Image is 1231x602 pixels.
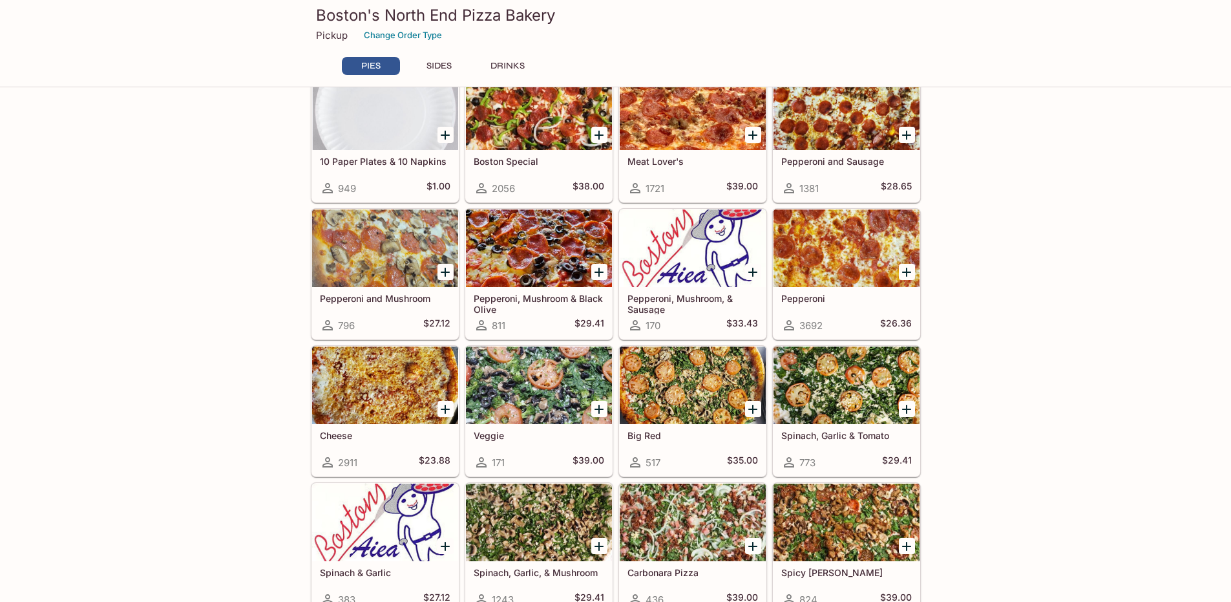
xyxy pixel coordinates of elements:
a: Pepperoni and Mushroom796$27.12 [311,209,459,339]
span: 171 [492,457,505,469]
span: 3692 [799,319,823,332]
span: 170 [646,319,660,332]
div: Spinach & Garlic [312,484,458,561]
h5: $26.36 [880,317,912,333]
div: Pepperoni [773,210,920,287]
a: Veggie171$39.00 [465,346,613,477]
h5: Pepperoni [781,293,912,304]
button: Add Carbonara Pizza [745,538,761,554]
h5: Spinach, Garlic, & Mushroom [474,567,604,578]
span: 949 [338,182,356,195]
span: 811 [492,319,505,332]
h5: Pepperoni and Sausage [781,156,912,167]
h5: Pepperoni, Mushroom, & Sausage [627,293,758,314]
div: Boston Special [466,72,612,150]
h5: $29.41 [882,455,912,470]
div: Pepperoni and Mushroom [312,210,458,287]
a: Pepperoni, Mushroom & Black Olive811$29.41 [465,209,613,339]
a: Cheese2911$23.88 [311,346,459,477]
a: Pepperoni3692$26.36 [773,209,920,339]
a: Meat Lover's1721$39.00 [619,72,766,202]
div: Pepperoni and Sausage [773,72,920,150]
button: Add Veggie [591,401,607,417]
button: Add Big Red [745,401,761,417]
button: Add Spinach, Garlic, & Mushroom [591,538,607,554]
h5: $33.43 [726,317,758,333]
button: DRINKS [479,57,537,75]
div: Pepperoni, Mushroom, & Sausage [620,210,766,287]
h5: Carbonara Pizza [627,567,758,578]
button: SIDES [410,57,468,75]
a: Pepperoni and Sausage1381$28.65 [773,72,920,202]
button: Add Pepperoni, Mushroom & Black Olive [591,264,607,280]
div: Spicy Jenny [773,484,920,561]
div: Cheese [312,347,458,424]
button: Add Spinach & Garlic [437,538,454,554]
h5: Big Red [627,430,758,441]
button: Add Pepperoni and Sausage [899,127,915,143]
button: Add Cheese [437,401,454,417]
div: 10 Paper Plates & 10 Napkins [312,72,458,150]
p: Pickup [316,29,348,41]
h5: Meat Lover's [627,156,758,167]
button: Add 10 Paper Plates & 10 Napkins [437,127,454,143]
a: Pepperoni, Mushroom, & Sausage170$33.43 [619,209,766,339]
span: 1381 [799,182,819,195]
button: PIES [342,57,400,75]
h5: Cheese [320,430,450,441]
button: Add Boston Special [591,127,607,143]
span: 773 [799,457,815,469]
h5: Pepperoni, Mushroom & Black Olive [474,293,604,314]
div: Carbonara Pizza [620,484,766,561]
h5: $23.88 [419,455,450,470]
h5: $39.00 [726,180,758,196]
button: Add Spinach, Garlic & Tomato [899,401,915,417]
h3: Boston's North End Pizza Bakery [316,5,916,25]
span: 2911 [338,457,357,469]
h5: Spinach, Garlic & Tomato [781,430,912,441]
h5: $1.00 [426,180,450,196]
a: Spinach, Garlic & Tomato773$29.41 [773,346,920,477]
div: Big Red [620,347,766,424]
div: Spinach, Garlic, & Mushroom [466,484,612,561]
span: 1721 [646,182,664,195]
button: Add Pepperoni, Mushroom, & Sausage [745,264,761,280]
h5: $39.00 [573,455,604,470]
h5: $35.00 [727,455,758,470]
div: Meat Lover's [620,72,766,150]
h5: Veggie [474,430,604,441]
span: 2056 [492,182,515,195]
button: Add Pepperoni and Mushroom [437,264,454,280]
h5: $38.00 [573,180,604,196]
span: 517 [646,457,660,469]
div: Spinach, Garlic & Tomato [773,347,920,424]
h5: Spinach & Garlic [320,567,450,578]
h5: Boston Special [474,156,604,167]
a: Boston Special2056$38.00 [465,72,613,202]
h5: $27.12 [423,317,450,333]
button: Change Order Type [358,25,448,45]
h5: $29.41 [574,317,604,333]
button: Add Meat Lover's [745,127,761,143]
span: 796 [338,319,355,332]
button: Add Spicy Jenny [899,538,915,554]
h5: 10 Paper Plates & 10 Napkins [320,156,450,167]
h5: Spicy [PERSON_NAME] [781,567,912,578]
h5: $28.65 [881,180,912,196]
div: Veggie [466,347,612,424]
a: 10 Paper Plates & 10 Napkins949$1.00 [311,72,459,202]
a: Big Red517$35.00 [619,346,766,477]
button: Add Pepperoni [899,264,915,280]
h5: Pepperoni and Mushroom [320,293,450,304]
div: Pepperoni, Mushroom & Black Olive [466,210,612,287]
